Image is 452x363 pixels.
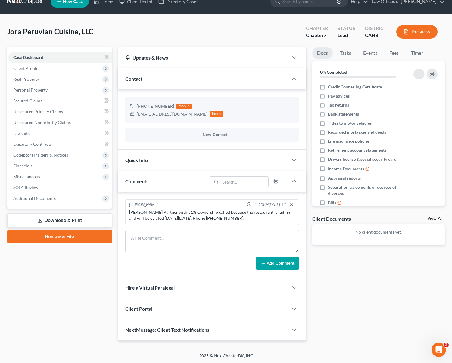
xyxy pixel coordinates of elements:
a: Unsecured Nonpriority Claims [8,117,112,128]
span: Client Profile [13,66,38,71]
span: Comments [125,178,148,184]
span: 2 [444,343,449,347]
div: home [210,111,223,117]
div: [PERSON_NAME] [129,202,158,208]
a: Events [358,47,382,59]
span: Miscellaneous [13,174,40,179]
a: SOFA Review [8,182,112,193]
span: Pay advices [328,93,350,99]
a: Unsecured Priority Claims [8,106,112,117]
div: CANB [365,32,387,39]
span: Retirement account statements [328,147,386,153]
span: Separation agreements or decrees of divorces [328,184,407,196]
a: Case Dashboard [8,52,112,63]
div: Chapter [306,32,328,39]
span: 7 [324,32,326,38]
span: Credit Counseling Certificate [328,84,382,90]
div: [PHONE_NUMBER] [137,103,174,109]
iframe: Intercom live chat [432,343,446,357]
span: Titles to motor vehicles [328,120,372,126]
span: Real Property [13,76,39,82]
span: Executory Contracts [13,141,52,147]
p: No client documents yet. [317,229,440,235]
span: Financials [13,163,32,168]
span: SOFA Review [13,185,38,190]
span: Lawsuits [13,131,30,136]
span: Quick Info [125,157,148,163]
span: Unsecured Nonpriority Claims [13,120,71,125]
button: New Contact [130,132,294,137]
div: [EMAIL_ADDRESS][DOMAIN_NAME] [137,111,207,117]
span: Unsecured Priority Claims [13,109,63,114]
a: Download & Print [7,213,112,228]
input: Search... [220,177,268,187]
span: 12:10PM[DATE] [253,202,280,208]
div: Updates & News [125,54,281,61]
a: Lawsuits [8,128,112,139]
span: Tax returns [328,102,349,108]
button: Preview [396,25,438,39]
span: Codebtors Insiders & Notices [13,152,68,157]
span: Income Documents [328,166,364,172]
span: Case Dashboard [13,55,43,60]
div: Lead [338,32,355,39]
span: Client Portal [125,306,152,312]
span: Bills [328,200,336,206]
span: Bank statements [328,111,359,117]
div: Client Documents [312,216,351,222]
div: [PERSON_NAME] Partner with 51% Ownership called because the restaurant is failing and will be evi... [129,209,295,221]
div: Chapter [306,25,328,32]
a: Review & File [7,230,112,243]
div: Status [338,25,355,32]
span: Appraisal reports [328,175,361,181]
span: Jora Peruvian Cuisine, LLC [7,27,93,36]
span: Contact [125,76,142,82]
span: Drivers license & social security card [328,156,397,162]
span: Life insurance policies [328,138,369,144]
a: Tasks [335,47,356,59]
span: Secured Claims [13,98,42,103]
span: Hire a Virtual Paralegal [125,285,175,290]
span: Personal Property [13,87,48,92]
a: Executory Contracts [8,139,112,150]
span: NextMessage: Client Text Notifications [125,327,209,333]
button: Add Comment [256,257,299,270]
a: Timer [406,47,428,59]
a: View All [427,216,442,221]
div: mobile [176,104,192,109]
strong: 0% Completed [320,70,347,75]
span: Recorded mortgages and deeds [328,129,386,135]
a: Docs [312,47,333,59]
a: Fees [385,47,404,59]
div: District [365,25,387,32]
a: Secured Claims [8,95,112,106]
span: Additional Documents [13,196,56,201]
